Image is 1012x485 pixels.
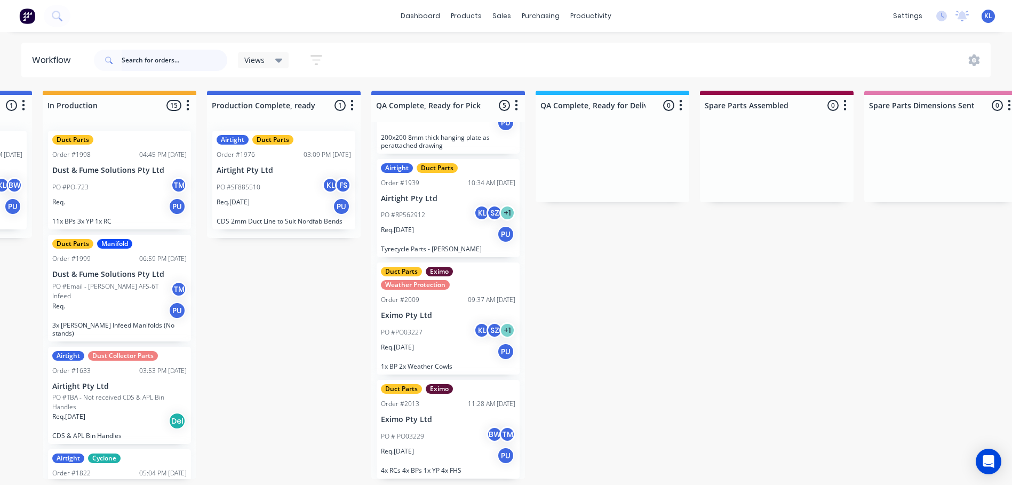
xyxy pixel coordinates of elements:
div: Eximo [426,384,453,394]
img: Factory [19,8,35,24]
span: KL [984,11,992,21]
div: KL [474,205,490,221]
p: PO #SF885510 [217,182,260,192]
div: PU [169,302,186,319]
p: Eximo Pty Ltd [381,311,515,320]
div: + 1 [499,322,515,338]
p: Req. [DATE] [381,447,414,456]
div: 04:45 PM [DATE] [139,150,187,160]
p: Dust & Fume Solutions Pty Ltd [52,270,187,279]
p: PO #RP562912 [381,210,425,220]
div: Duct Parts [417,163,458,173]
div: Duct Parts [52,135,93,145]
p: 11x BPs 3x YP 1x RC [52,217,187,225]
div: 03:09 PM [DATE] [304,150,351,160]
div: 09:37 AM [DATE] [468,295,515,305]
div: SZ [487,322,503,338]
div: AirtightDuct PartsOrder #197603:09 PM [DATE]Airtight Pty LtdPO #SF885510KLFSReq.[DATE]PUCDS 2mm D... [212,131,355,229]
div: Order #1999 [52,254,91,264]
div: Airtight [52,351,84,361]
div: BW [487,426,503,442]
p: PO #PO-723 [52,182,89,192]
p: Airtight Pty Ltd [217,166,351,175]
div: TM [171,281,187,297]
p: 1x BP 2x Weather Cowls [381,362,515,370]
p: PO #PO03227 [381,328,423,337]
p: CDS 2mm Duct Line to Suit Nordfab Bends [217,217,351,225]
div: Airtight [217,135,249,145]
div: Open Intercom Messenger [976,449,1001,474]
p: Req. [DATE] [381,225,414,235]
div: Duct Parts [381,384,422,394]
span: Views [244,54,265,66]
div: Duct Parts [52,239,93,249]
input: Search for orders... [122,50,227,71]
div: AirtightDust Collector PartsOrder #163303:53 PM [DATE]Airtight Pty LtdPO #TBA - Not received CDS ... [48,347,191,444]
div: PU [169,198,186,215]
div: FS [335,177,351,193]
div: Order #1939 [381,178,419,188]
div: AirtightDuct PartsOrder #193910:34 AM [DATE]Airtight Pty LtdPO #RP562912KLSZ+1Req.[DATE]PUTyrecyc... [377,159,520,258]
p: Req. [DATE] [52,412,85,422]
div: Order #1998 [52,150,91,160]
div: Duct PartsEximoWeather ProtectionOrder #200909:37 AM [DATE]Eximo Pty LtdPO #PO03227KLSZ+1Req.[DAT... [377,263,520,375]
p: 200x200 8mm thick hanging plate as perattached drawing [381,133,515,149]
div: 06:59 PM [DATE] [139,254,187,264]
div: 03:53 PM [DATE] [139,366,187,376]
div: Airtight [381,163,413,173]
div: Duct Parts [381,267,422,276]
p: PO #Email - [PERSON_NAME] AFS-6T Infeed [52,282,171,301]
div: Duct PartsEximoOrder #201311:28 AM [DATE]Eximo Pty LtdPO # PO03229BWTMReq.[DATE]PU4x RCs 4x BPs 1... [377,380,520,479]
p: PO #TBA - Not received CDS & APL Bin Handles [52,393,187,412]
div: BW [6,177,22,193]
p: Req. [52,197,65,207]
div: Order #1822 [52,468,91,478]
div: productivity [565,8,617,24]
p: Airtight Pty Ltd [52,382,187,391]
div: Duct PartsManifoldOrder #199906:59 PM [DATE]Dust & Fume Solutions Pty LtdPO #Email - [PERSON_NAME... [48,235,191,341]
div: Workflow [32,54,76,67]
div: PU [497,226,514,243]
div: PU [497,114,514,131]
div: PU [4,198,21,215]
div: TM [499,426,515,442]
p: 3x [PERSON_NAME] Infeed Manifolds (No stands) [52,321,187,337]
div: 10:34 AM [DATE] [468,178,515,188]
div: 11:28 AM [DATE] [468,399,515,409]
div: Del [169,412,186,430]
div: Order #2009 [381,295,419,305]
div: purchasing [516,8,565,24]
div: PU [497,447,514,464]
div: Cyclone [88,454,121,463]
p: CDS & APL Bin Handles [52,432,187,440]
div: KL [322,177,338,193]
p: Airtight Pty Ltd [381,194,515,203]
p: Req. [DATE] [381,343,414,352]
a: dashboard [395,8,445,24]
div: Order #1633 [52,366,91,376]
div: TM [171,177,187,193]
div: products [445,8,487,24]
div: 05:04 PM [DATE] [139,468,187,478]
p: 4x RCs 4x BPs 1x YP 4x FHS [381,466,515,474]
div: PU [333,198,350,215]
div: Duct Parts [252,135,293,145]
p: Req. [DATE] [217,197,250,207]
div: Order #2013 [381,399,419,409]
div: Airtight [52,454,84,463]
div: Eximo [426,267,453,276]
div: Order #1976 [217,150,255,160]
div: SZ [487,205,503,221]
div: Manifold [97,239,132,249]
div: Dust Collector Parts [88,351,158,361]
p: PO # PO03229 [381,432,424,441]
div: settings [888,8,928,24]
p: Req. [52,301,65,311]
p: Tyrecycle Parts - [PERSON_NAME] [381,245,515,253]
div: PU [497,343,514,360]
p: Dust & Fume Solutions Pty Ltd [52,166,187,175]
div: KL [474,322,490,338]
div: + 1 [499,205,515,221]
p: Eximo Pty Ltd [381,415,515,424]
div: sales [487,8,516,24]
